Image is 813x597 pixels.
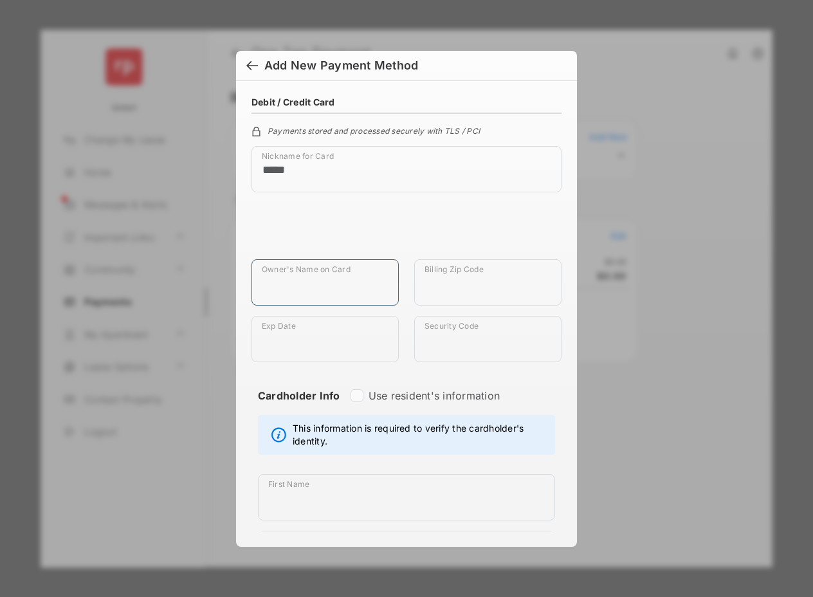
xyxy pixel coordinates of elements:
[251,203,562,259] iframe: Credit card field
[369,389,500,402] label: Use resident's information
[258,389,340,425] strong: Cardholder Info
[251,96,335,107] h4: Debit / Credit Card
[293,422,548,448] span: This information is required to verify the cardholder's identity.
[251,124,562,136] div: Payments stored and processed securely with TLS / PCI
[264,59,418,73] div: Add New Payment Method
